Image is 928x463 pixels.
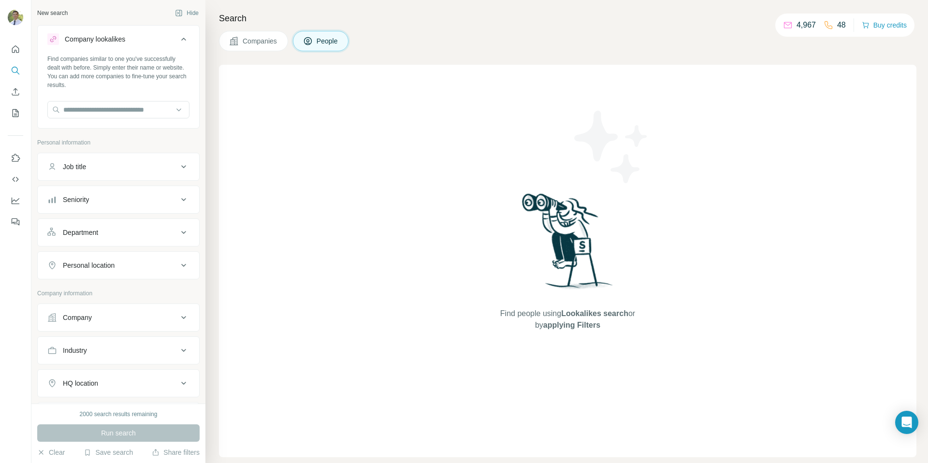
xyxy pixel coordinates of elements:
[63,378,98,388] div: HQ location
[37,9,68,17] div: New search
[37,138,200,147] p: Personal information
[168,6,205,20] button: Hide
[37,448,65,457] button: Clear
[63,162,86,172] div: Job title
[8,213,23,231] button: Feedback
[152,448,200,457] button: Share filters
[543,321,600,329] span: applying Filters
[8,149,23,167] button: Use Surfe on LinkedIn
[837,19,846,31] p: 48
[317,36,339,46] span: People
[797,19,816,31] p: 4,967
[219,12,916,25] h4: Search
[63,195,89,204] div: Seniority
[518,191,618,299] img: Surfe Illustration - Woman searching with binoculars
[862,18,907,32] button: Buy credits
[490,308,645,331] span: Find people using or by
[63,228,98,237] div: Department
[8,41,23,58] button: Quick start
[38,254,199,277] button: Personal location
[65,34,125,44] div: Company lookalikes
[243,36,278,46] span: Companies
[8,83,23,101] button: Enrich CSV
[38,221,199,244] button: Department
[38,188,199,211] button: Seniority
[8,192,23,209] button: Dashboard
[63,313,92,322] div: Company
[8,104,23,122] button: My lists
[8,171,23,188] button: Use Surfe API
[38,28,199,55] button: Company lookalikes
[8,10,23,25] img: Avatar
[63,346,87,355] div: Industry
[63,260,115,270] div: Personal location
[80,410,158,419] div: 2000 search results remaining
[895,411,918,434] div: Open Intercom Messenger
[38,306,199,329] button: Company
[37,289,200,298] p: Company information
[47,55,189,89] div: Find companies similar to one you've successfully dealt with before. Simply enter their name or w...
[38,372,199,395] button: HQ location
[38,155,199,178] button: Job title
[568,103,655,190] img: Surfe Illustration - Stars
[561,309,628,318] span: Lookalikes search
[8,62,23,79] button: Search
[84,448,133,457] button: Save search
[38,339,199,362] button: Industry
